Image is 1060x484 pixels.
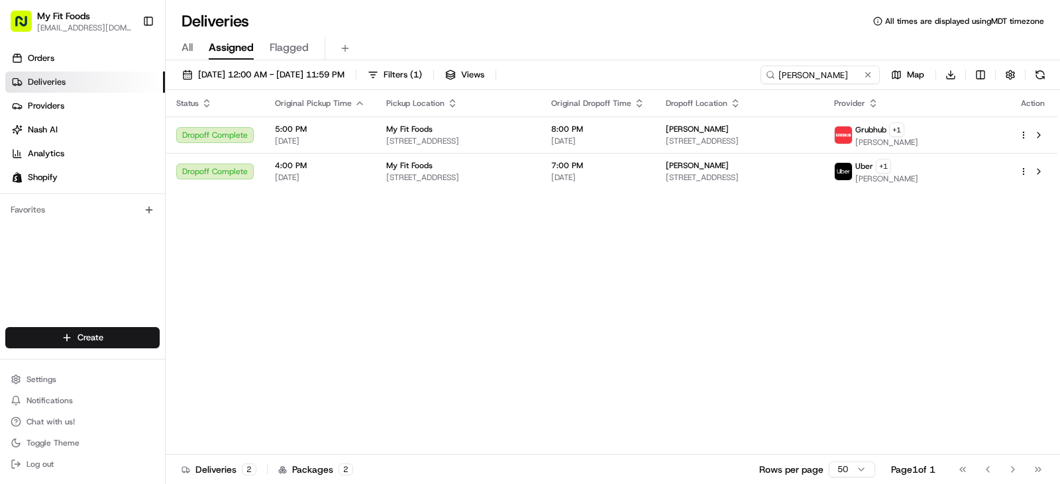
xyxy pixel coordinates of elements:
button: Views [439,66,490,84]
img: 8571987876998_91fb9ceb93ad5c398215_72.jpg [28,126,52,150]
span: Create [78,332,103,344]
span: Toggle Theme [26,438,79,448]
img: Wisdom Oko [13,193,34,218]
span: Views [461,69,484,81]
span: [PERSON_NAME] [666,160,729,171]
span: API Documentation [125,260,213,273]
button: [EMAIL_ADDRESS][DOMAIN_NAME] [37,23,132,33]
div: We're available if you need us! [60,140,182,150]
span: Wisdom [PERSON_NAME] [41,205,141,216]
span: Knowledge Base [26,260,101,273]
img: 1736555255976-a54dd68f-1ca7-489b-9aae-adbdc363a1c4 [26,206,37,217]
button: My Fit Foods [37,9,90,23]
div: Packages [278,463,353,476]
span: ( 1 ) [410,69,422,81]
div: Deliveries [182,463,256,476]
span: Chat with us! [26,416,75,427]
img: 5e692f75ce7d37001a5d71f1 [835,126,852,144]
button: Toggle Theme [5,434,160,452]
a: Shopify [5,167,165,188]
span: My Fit Foods [386,124,433,134]
img: Shopify logo [12,172,23,183]
p: Welcome 👋 [13,53,241,74]
div: Action [1019,98,1047,109]
div: 📗 [13,262,24,272]
div: Page 1 of 1 [891,463,935,476]
span: [DATE] [275,136,365,146]
span: Uber [855,161,873,171]
span: Analytics [28,148,64,160]
a: 📗Knowledge Base [8,255,107,279]
button: Map [885,66,930,84]
input: Type to search [761,66,880,84]
div: Start new chat [60,126,217,140]
a: Providers [5,95,165,117]
span: Filters [384,69,422,81]
span: [DATE] [151,205,178,216]
p: Rows per page [759,463,823,476]
span: All [182,40,193,56]
div: 2 [339,463,353,475]
span: 4:00 PM [275,160,365,171]
span: 8:00 PM [551,124,645,134]
button: +1 [876,159,891,173]
span: Pickup Location [386,98,445,109]
a: Powered byPylon [93,292,160,303]
span: Deliveries [28,76,66,88]
span: 7:00 PM [551,160,645,171]
span: Original Pickup Time [275,98,352,109]
span: [PERSON_NAME] [855,173,918,184]
span: Grubhub [855,124,886,135]
button: Chat with us! [5,412,160,431]
span: [DATE] [551,172,645,183]
a: Nash AI [5,119,165,140]
span: [DATE] 12:00 AM - [DATE] 11:59 PM [198,69,344,81]
a: Analytics [5,143,165,164]
button: My Fit Foods[EMAIL_ADDRESS][DOMAIN_NAME] [5,5,137,37]
button: Filters(1) [362,66,428,84]
span: Original Dropoff Time [551,98,631,109]
button: Notifications [5,391,160,410]
span: [STREET_ADDRESS] [386,136,530,146]
h1: Deliveries [182,11,249,32]
button: +1 [889,122,904,137]
img: uber-new-logo.jpeg [835,163,852,180]
span: Assigned [209,40,254,56]
div: 2 [242,463,256,475]
button: See all [205,169,241,185]
span: Status [176,98,199,109]
span: Orders [28,52,54,64]
button: Refresh [1031,66,1049,84]
span: • [144,205,148,216]
span: Provider [834,98,865,109]
span: 5:00 PM [275,124,365,134]
span: My Fit Foods [386,160,433,171]
a: 💻API Documentation [107,255,218,279]
input: Clear [34,85,219,99]
span: [PERSON_NAME] [666,124,729,134]
span: Map [907,69,924,81]
span: Shopify [28,171,58,183]
img: 1736555255976-a54dd68f-1ca7-489b-9aae-adbdc363a1c4 [13,126,37,150]
span: [STREET_ADDRESS] [386,172,530,183]
span: Dropoff Location [666,98,727,109]
span: Log out [26,459,54,469]
img: Nash [13,13,40,40]
span: [DATE] [275,172,365,183]
div: 💻 [112,262,123,272]
span: Nash AI [28,124,58,136]
a: Deliveries [5,72,165,93]
span: Pylon [132,293,160,303]
button: Log out [5,455,160,473]
span: Notifications [26,395,73,406]
span: [STREET_ADDRESS] [666,136,813,146]
div: Favorites [5,199,160,220]
span: Flagged [270,40,309,56]
button: Settings [5,370,160,389]
button: Start new chat [225,130,241,146]
a: Orders [5,48,165,69]
span: [STREET_ADDRESS] [666,172,813,183]
span: [PERSON_NAME] [855,137,918,148]
span: All times are displayed using MDT timezone [885,16,1044,26]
